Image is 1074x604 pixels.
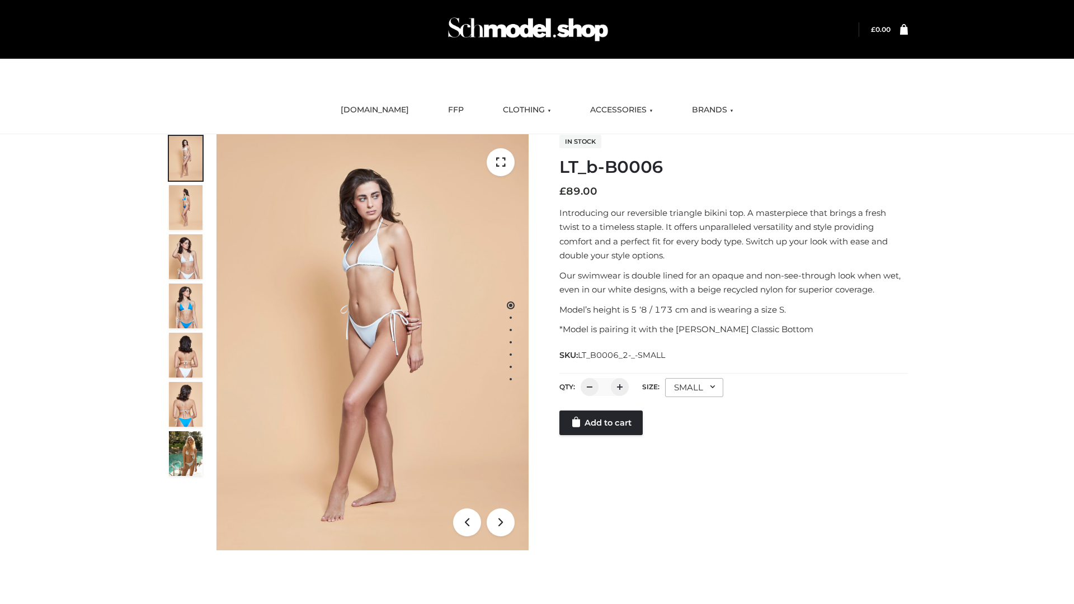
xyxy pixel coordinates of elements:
img: ArielClassicBikiniTop_CloudNine_AzureSky_OW114ECO_2-scaled.jpg [169,185,202,230]
p: Our swimwear is double lined for an opaque and non-see-through look when wet, even in our white d... [559,268,908,297]
span: £ [871,25,875,34]
a: CLOTHING [494,98,559,122]
img: ArielClassicBikiniTop_CloudNine_AzureSky_OW114ECO_7-scaled.jpg [169,333,202,377]
img: Arieltop_CloudNine_AzureSky2.jpg [169,431,202,476]
span: £ [559,185,566,197]
p: Model’s height is 5 ‘8 / 173 cm and is wearing a size S. [559,303,908,317]
a: Add to cart [559,410,643,435]
h1: LT_b-B0006 [559,157,908,177]
img: ArielClassicBikiniTop_CloudNine_AzureSky_OW114ECO_1 [216,134,529,550]
img: ArielClassicBikiniTop_CloudNine_AzureSky_OW114ECO_8-scaled.jpg [169,382,202,427]
a: ACCESSORIES [582,98,661,122]
p: Introducing our reversible triangle bikini top. A masterpiece that brings a fresh twist to a time... [559,206,908,263]
img: ArielClassicBikiniTop_CloudNine_AzureSky_OW114ECO_3-scaled.jpg [169,234,202,279]
a: FFP [440,98,472,122]
bdi: 89.00 [559,185,597,197]
a: BRANDS [684,98,742,122]
a: £0.00 [871,25,891,34]
span: LT_B0006_2-_-SMALL [578,350,665,360]
img: Schmodel Admin 964 [444,7,612,51]
span: In stock [559,135,601,148]
img: ArielClassicBikiniTop_CloudNine_AzureSky_OW114ECO_1-scaled.jpg [169,136,202,181]
bdi: 0.00 [871,25,891,34]
img: ArielClassicBikiniTop_CloudNine_AzureSky_OW114ECO_4-scaled.jpg [169,284,202,328]
label: QTY: [559,383,575,391]
span: SKU: [559,348,666,362]
label: Size: [642,383,660,391]
a: [DOMAIN_NAME] [332,98,417,122]
p: *Model is pairing it with the [PERSON_NAME] Classic Bottom [559,322,908,337]
div: SMALL [665,378,723,397]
